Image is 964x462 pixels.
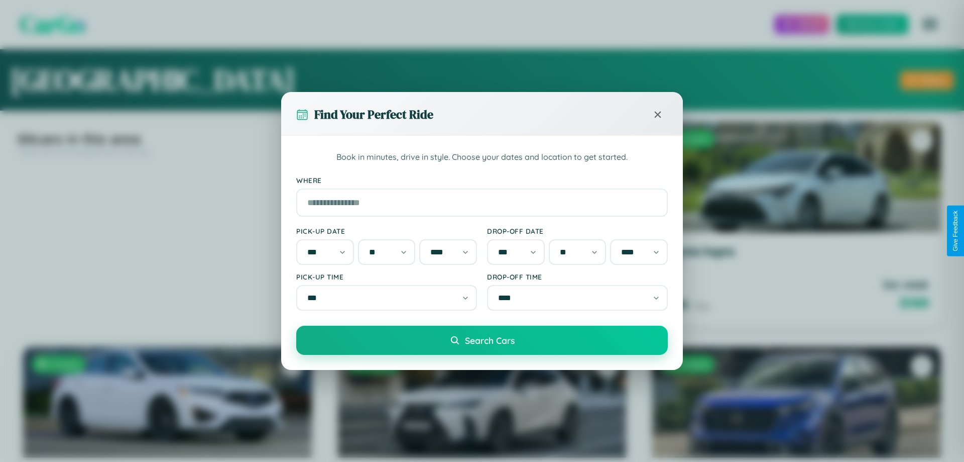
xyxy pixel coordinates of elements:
label: Drop-off Date [487,227,668,235]
span: Search Cars [465,335,515,346]
label: Pick-up Time [296,272,477,281]
label: Drop-off Time [487,272,668,281]
p: Book in minutes, drive in style. Choose your dates and location to get started. [296,151,668,164]
h3: Find Your Perfect Ride [314,106,433,123]
label: Pick-up Date [296,227,477,235]
button: Search Cars [296,326,668,355]
label: Where [296,176,668,184]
